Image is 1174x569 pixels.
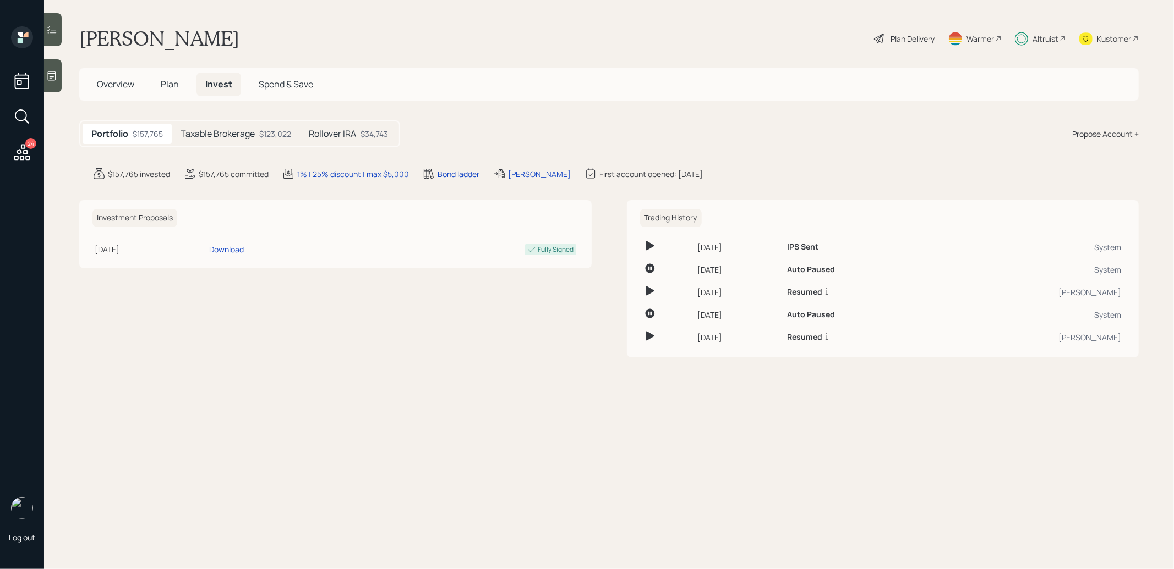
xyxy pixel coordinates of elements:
div: [DATE] [697,286,778,298]
div: $123,022 [259,128,291,140]
div: Kustomer [1097,33,1131,45]
div: Plan Delivery [891,33,935,45]
div: $157,765 invested [108,168,170,180]
h5: Taxable Brokerage [181,129,255,139]
div: [DATE] [697,264,778,275]
h1: [PERSON_NAME] [79,26,239,51]
div: 24 [25,138,36,149]
div: [PERSON_NAME] [938,332,1121,343]
div: Bond ladder [438,168,479,180]
div: System [938,264,1121,275]
span: Overview [97,78,134,90]
div: $157,765 committed [199,168,269,180]
div: [DATE] [697,241,778,253]
h6: Resumed [787,288,822,297]
div: Altruist [1033,33,1058,45]
div: Fully Signed [538,245,574,255]
h6: Investment Proposals [92,209,177,227]
div: [DATE] [697,309,778,321]
span: Plan [161,78,179,90]
h5: Portfolio [91,129,128,139]
h6: Resumed [787,333,822,342]
h6: Trading History [640,209,702,227]
h5: Rollover IRA [309,129,356,139]
span: Spend & Save [259,78,313,90]
h6: Auto Paused [787,310,835,319]
div: Log out [9,532,35,543]
div: 1% | 25% discount | max $5,000 [297,168,409,180]
div: $157,765 [133,128,163,140]
div: [PERSON_NAME] [938,286,1121,298]
div: Propose Account + [1072,128,1139,140]
div: System [938,241,1121,253]
div: Warmer [966,33,994,45]
h6: IPS Sent [787,242,818,252]
img: treva-nostdahl-headshot.png [11,497,33,519]
div: System [938,309,1121,321]
div: First account opened: [DATE] [599,168,703,180]
div: Download [209,244,244,255]
span: Invest [205,78,232,90]
div: [DATE] [95,244,205,255]
div: [PERSON_NAME] [508,168,571,180]
div: $34,743 [361,128,388,140]
h6: Auto Paused [787,265,835,274]
div: [DATE] [697,332,778,343]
